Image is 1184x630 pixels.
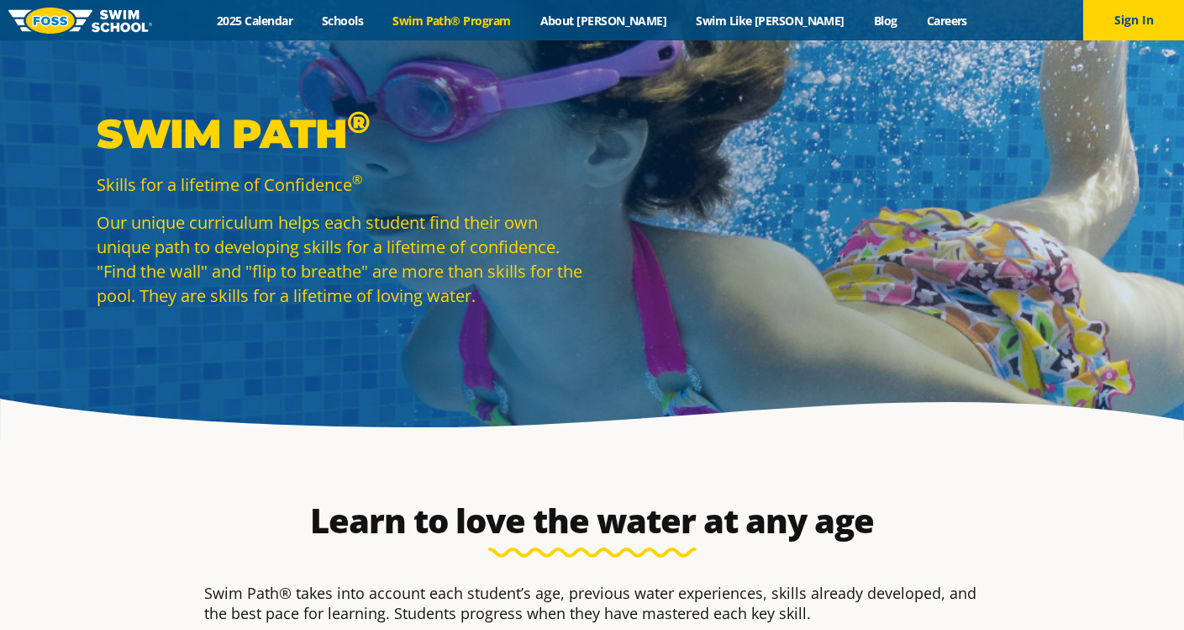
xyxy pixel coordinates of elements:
a: Swim Path® Program [378,13,525,29]
img: FOSS Swim School Logo [8,8,152,34]
p: Swim Path® takes into account each student’s age, previous water experiences, skills already deve... [204,583,981,623]
p: Our unique curriculum helps each student find their own unique path to developing skills for a li... [97,210,584,308]
p: Skills for a lifetime of Confidence [97,172,584,197]
a: Blog [859,13,912,29]
a: About [PERSON_NAME] [525,13,681,29]
p: Swim Path [97,109,584,159]
sup: ® [347,103,370,140]
h2: Learn to love the water at any age [196,500,989,541]
sup: ® [352,171,362,188]
a: Swim Like [PERSON_NAME] [681,13,860,29]
a: Schools [308,13,378,29]
a: 2025 Calendar [203,13,308,29]
a: Careers [912,13,981,29]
